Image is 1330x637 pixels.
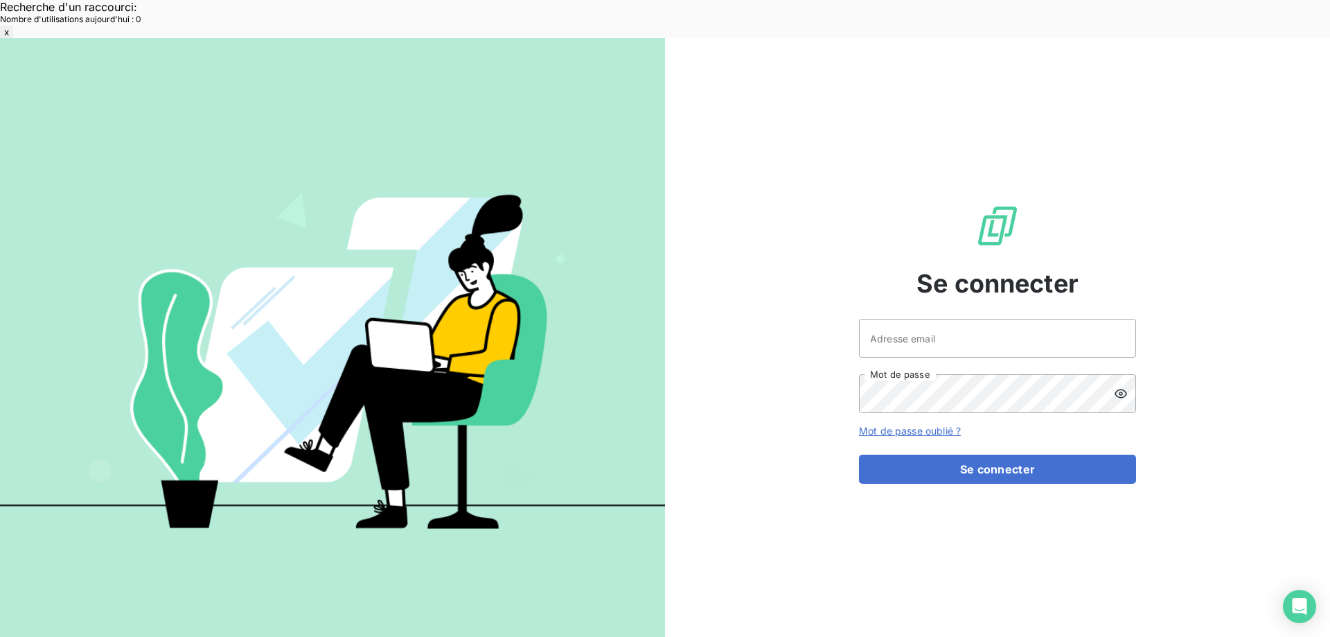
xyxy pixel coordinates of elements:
button: Se connecter [859,455,1136,484]
input: placeholder [859,319,1136,358]
div: Open Intercom Messenger [1283,590,1316,623]
span: Se connecter [916,265,1079,302]
a: Mot de passe oublié ? [859,425,961,437]
img: Logo LeanPay [975,204,1020,248]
